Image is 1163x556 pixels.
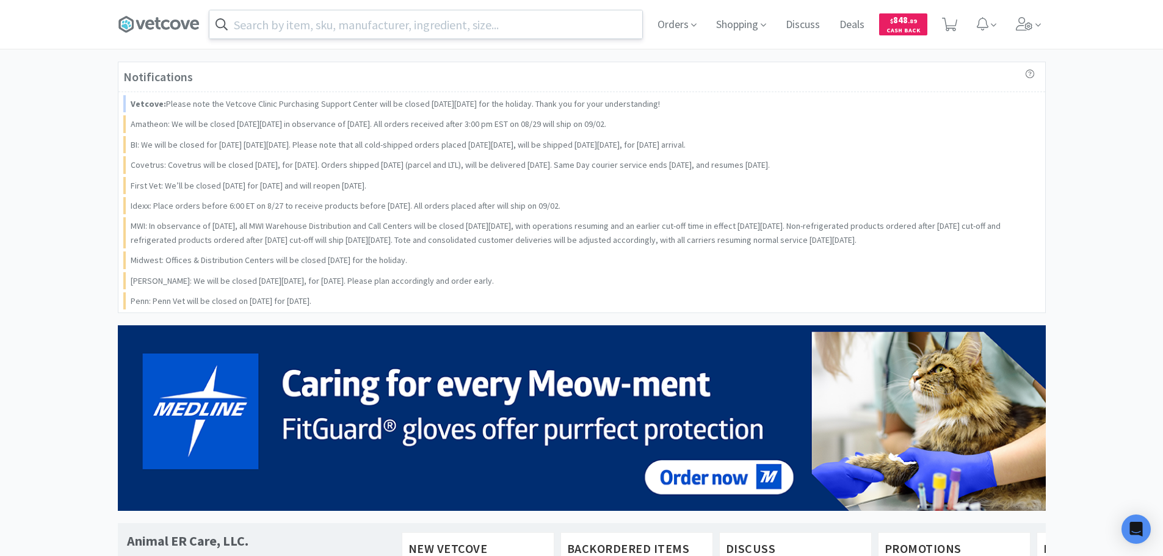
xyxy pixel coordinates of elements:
p: Amatheon: We will be closed [DATE][DATE] in observance of [DATE]. All orders received after 3:00 ... [131,117,606,131]
a: Deals [835,20,869,31]
span: 848 [890,14,917,26]
p: [PERSON_NAME]: We will be closed [DATE][DATE], for [DATE]. Please plan accordingly and order early. [131,274,494,287]
p: Covetrus: Covetrus will be closed [DATE], for [DATE]. Orders shipped [DATE] (parcel and LTL), wil... [131,158,770,171]
h3: Notifications [123,67,193,87]
a: $848.89Cash Back [879,8,927,41]
p: Please note the Vetcove Clinic Purchasing Support Center will be closed [DATE][DATE] for the holi... [131,97,660,110]
p: BI: We will be closed for [DATE] [DATE][DATE]. Please note that all cold-shipped orders placed [D... [131,138,686,151]
div: Open Intercom Messenger [1121,514,1151,544]
strong: Vetcove: [131,98,166,109]
p: Penn: Penn Vet will be closed on [DATE] for [DATE]. [131,294,311,308]
p: Idexx: Place orders before 6:00 ET on 8/27 to receive products before [DATE]. All orders placed a... [131,199,560,212]
p: Midwest: Offices & Distribution Centers will be closed [DATE] for the holiday. [131,253,407,267]
a: Discuss [781,20,825,31]
span: . 89 [908,17,917,25]
img: 5b85490d2c9a43ef9873369d65f5cc4c_481.png [118,325,1046,511]
span: $ [890,17,893,25]
h1: Animal ER Care, LLC. [127,532,248,550]
p: First Vet: We’ll be closed [DATE] for [DATE] and will reopen [DATE]. [131,179,366,192]
input: Search by item, sku, manufacturer, ingredient, size... [209,10,642,38]
p: MWI: In observance of [DATE], all MWI Warehouse Distribution and Call Centers will be closed [DAT... [131,219,1035,247]
span: Cash Back [886,27,920,35]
